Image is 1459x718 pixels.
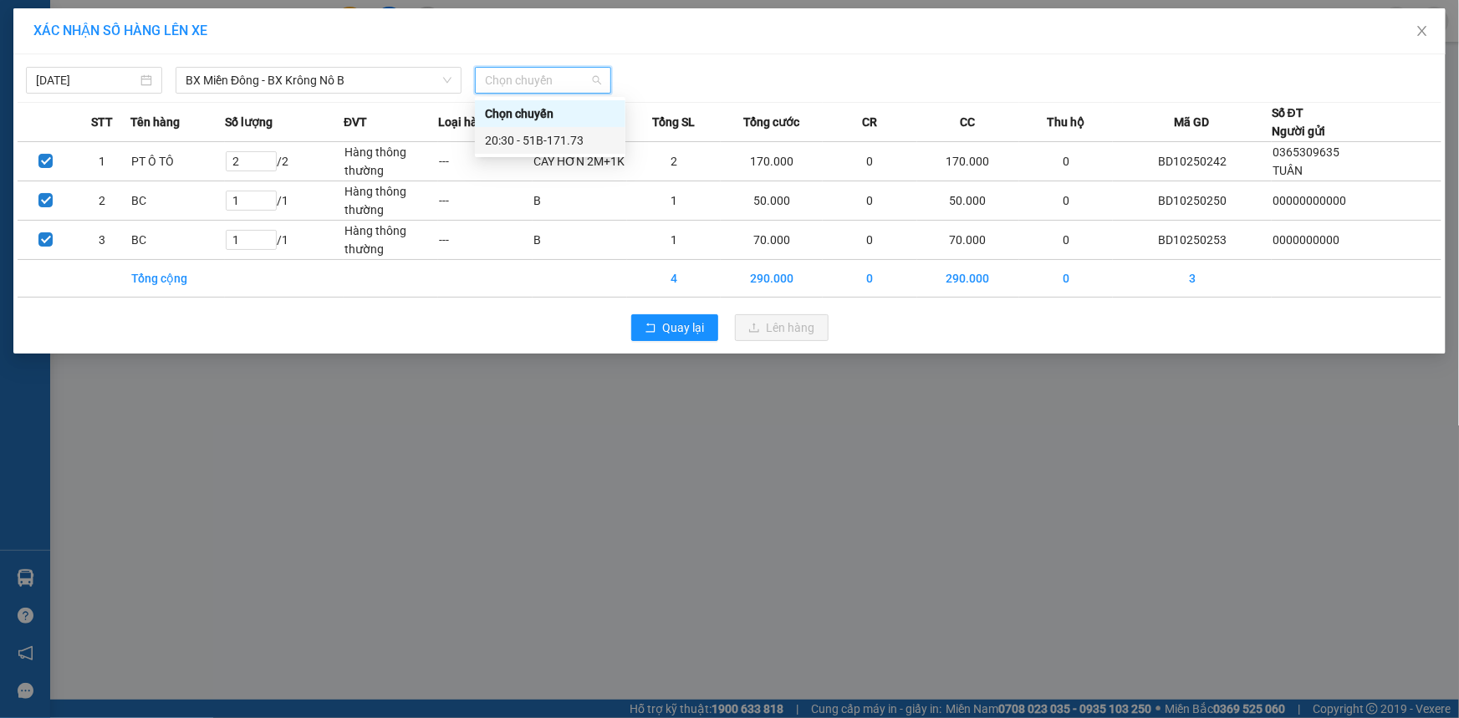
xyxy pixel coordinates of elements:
td: BC [130,221,225,260]
span: STT [91,113,113,131]
td: / 1 [225,181,344,221]
span: Chọn chuyến [485,68,601,93]
span: 18:16:48 [DATE] [159,75,236,88]
span: ĐVT [344,113,367,131]
td: PT Ô TÔ [130,142,225,181]
span: TUÂN [1273,164,1303,177]
button: rollbackQuay lại [631,314,718,341]
td: 3 [74,221,131,260]
td: 290.000 [917,260,1019,298]
button: Close [1399,8,1446,55]
td: 50.000 [721,181,823,221]
td: BC [130,181,225,221]
span: Tổng SL [652,113,695,131]
td: --- [438,221,533,260]
div: 20:30 - 51B-171.73 [485,131,615,150]
span: down [442,75,452,85]
span: CR [862,113,877,131]
td: Hàng thông thường [344,221,438,260]
span: Số lượng [225,113,273,131]
td: 170.000 [917,142,1019,181]
td: 0 [823,181,917,221]
td: 2 [627,142,722,181]
span: close [1416,24,1429,38]
span: CC [960,113,975,131]
td: 0 [1019,260,1114,298]
span: Quay lại [663,318,705,337]
span: Tên hàng [130,113,180,131]
td: 0 [1019,181,1114,221]
button: uploadLên hàng [735,314,829,341]
img: logo [17,38,38,79]
input: 14/10/2025 [36,71,137,89]
td: 4 [627,260,722,298]
span: rollback [645,322,656,335]
span: Loại hàng [438,113,491,131]
span: 00000000000 [1273,194,1346,207]
td: / 1 [225,221,344,260]
span: Tổng cước [743,113,799,131]
td: BD10250250 [1113,181,1271,221]
td: 0 [823,221,917,260]
strong: BIÊN NHẬN GỬI HÀNG HOÁ [58,100,194,113]
td: 50.000 [917,181,1019,221]
td: 1 [627,221,722,260]
td: 70.000 [721,221,823,260]
span: BD10250258 [168,63,236,75]
div: Chọn chuyến [485,104,615,123]
td: B [533,221,627,260]
td: 0 [1019,142,1114,181]
td: BD10250242 [1113,142,1271,181]
strong: CÔNG TY TNHH [GEOGRAPHIC_DATA] 214 QL13 - P.26 - Q.BÌNH THẠNH - TP HCM 1900888606 [43,27,135,89]
td: --- [438,181,533,221]
td: Hàng thông thường [344,181,438,221]
td: B [533,181,627,221]
td: 3 [1113,260,1271,298]
span: Nơi gửi: [17,116,34,140]
div: Số ĐT Người gửi [1272,104,1325,140]
td: 1 [627,181,722,221]
td: Tổng cộng [130,260,225,298]
span: PV Đắk Mil [168,117,209,126]
span: 0000000000 [1273,233,1339,247]
span: XÁC NHẬN SỐ HÀNG LÊN XE [33,23,207,38]
span: Thu hộ [1047,113,1084,131]
span: BX Miền Đông - BX Krông Nô B [186,68,451,93]
td: 290.000 [721,260,823,298]
td: BD10250253 [1113,221,1271,260]
td: 0 [823,142,917,181]
td: 0 [1019,221,1114,260]
td: CÂY HƠN 2M+1K [533,142,627,181]
td: --- [438,142,533,181]
td: 1 [74,142,131,181]
td: 70.000 [917,221,1019,260]
span: Nơi nhận: [128,116,155,140]
td: / 2 [225,142,344,181]
span: 0365309635 [1273,145,1339,159]
span: Mã GD [1175,113,1210,131]
td: Hàng thông thường [344,142,438,181]
div: Chọn chuyến [475,100,625,127]
td: 0 [823,260,917,298]
td: 170.000 [721,142,823,181]
td: 2 [74,181,131,221]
